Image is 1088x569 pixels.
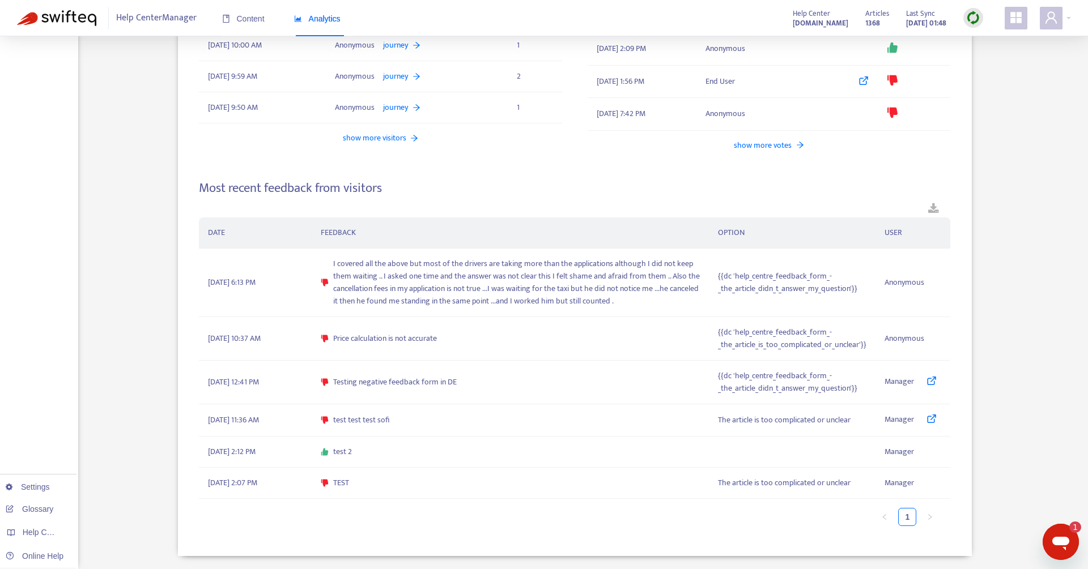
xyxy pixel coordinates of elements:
span: book [222,15,230,23]
iframe: Button to launch messaging window, 1 unread message [1043,524,1079,560]
span: [DATE] 2:12 PM [208,446,256,458]
span: appstore [1009,11,1023,24]
th: DATE [199,217,312,249]
iframe: Number of unread messages [1059,521,1081,533]
span: dislike [321,416,329,424]
span: Manager [885,413,914,427]
span: Anonymous [705,42,745,55]
span: [DATE] 7:42 PM [597,108,645,120]
span: Anonymous [885,276,924,289]
a: 1 [899,508,916,525]
span: like [321,448,329,456]
span: {{dc 'help_centre_feedback_form_-_the_article_didn_t_answer_my_question'}} [718,270,866,295]
th: OPTION [709,217,875,249]
span: Last Sync [906,7,935,20]
span: Anonymous [335,39,375,52]
span: test 2 [333,446,352,458]
li: 1 [898,508,916,526]
a: Settings [6,482,50,491]
strong: 1368 [865,17,880,29]
span: Articles [865,7,889,20]
td: 2 [508,61,562,92]
span: [DATE] 2:07 PM [208,477,257,489]
span: Price calculation is not accurate [333,332,437,345]
span: test test test sofi [333,414,389,426]
span: area-chart [294,15,302,23]
span: I covered all the above but most of the drivers are taking more than the applications although I ... [333,258,700,307]
span: journey [383,39,408,52]
span: dislike [321,479,329,487]
span: [DATE] 1:56 PM [597,75,644,88]
h4: Most recent feedback from visitors [199,181,950,196]
span: Analytics [294,14,341,23]
span: Manager [885,375,914,389]
span: [DATE] 9:59 AM [208,70,257,83]
span: user [1044,11,1058,24]
span: {{dc 'help_centre_feedback_form_-_the_article_is_too_complicated_or_unclear'}} [718,326,866,351]
li: Next Page [921,508,939,526]
a: Online Help [6,551,63,561]
span: [DATE] 12:41 PM [208,376,259,388]
span: dislike [887,75,898,86]
span: show more votes [734,139,792,151]
button: right [921,508,939,526]
a: [DOMAIN_NAME] [793,16,848,29]
span: dislike [321,335,329,343]
span: Anonymous [705,108,745,120]
img: Swifteq [17,10,96,26]
span: arrow-right [410,134,418,142]
span: Help Center [793,7,830,20]
span: Anonymous [335,70,375,83]
th: USER [875,217,951,249]
button: left [875,508,894,526]
span: like [887,42,898,53]
strong: [DOMAIN_NAME] [793,17,848,29]
span: [DATE] 6:13 PM [208,276,256,289]
span: arrow-right [796,141,804,149]
span: [DATE] 2:09 PM [597,42,646,55]
span: dislike [321,378,329,386]
span: right [926,514,933,520]
th: FEEDBACK [312,217,709,249]
span: arrow-right [413,41,420,49]
span: dislike [321,279,329,286]
span: Manager [885,477,914,489]
span: [DATE] 9:50 AM [208,101,258,114]
span: Help Center Manager [116,7,197,29]
span: Testing negative feedback form in DE [333,376,457,388]
span: show more visitors [343,132,406,144]
span: arrow-right [413,104,420,112]
span: End User [705,75,735,88]
span: Anonymous [885,332,924,345]
a: Glossary [6,504,53,514]
span: [DATE] 10:00 AM [208,39,262,52]
span: The article is too complicated or unclear [718,477,851,489]
span: left [881,514,888,520]
span: Anonymous [335,101,375,114]
span: The article is too complicated or unclear [718,414,851,426]
span: {{dc 'help_centre_feedback_form_-_the_article_didn_t_answer_my_question'}} [718,370,866,395]
strong: [DATE] 01:48 [906,17,946,29]
span: [DATE] 10:37 AM [208,332,261,345]
img: sync.dc5367851b00ba804db3.png [966,11,980,25]
span: Manager [885,446,914,458]
li: Previous Page [875,508,894,526]
span: [DATE] 11:36 AM [208,414,259,426]
span: arrow-right [413,72,420,80]
span: TEST [333,477,349,489]
span: dislike [887,107,898,118]
td: 1 [508,92,562,123]
span: Help Centers [23,528,69,537]
span: journey [383,101,408,114]
span: journey [383,70,408,83]
span: Content [222,14,265,23]
td: 1 [508,30,562,61]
